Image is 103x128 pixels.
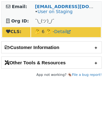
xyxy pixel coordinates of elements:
[2,57,101,68] h2: Other Tools & Resources
[72,73,102,77] a: File a bug report!
[37,9,73,14] a: User on Staging
[54,29,71,34] a: Detail
[12,4,27,9] strong: Email:
[35,9,73,14] span: •
[35,18,54,23] span: ¯\_(ツ)_/¯
[31,27,101,37] td: 🤔 6 🤔 -
[11,18,29,23] strong: Org ID:
[1,72,102,78] footer: App not working? 🪳
[2,42,101,53] h2: Customer Information
[6,29,21,34] strong: CLS:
